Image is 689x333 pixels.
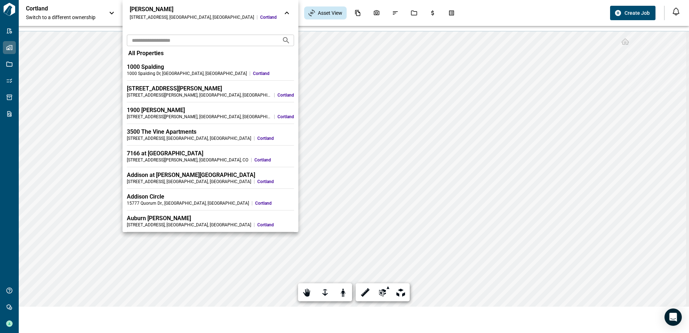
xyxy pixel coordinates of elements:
[127,179,251,185] div: [STREET_ADDRESS] , [GEOGRAPHIC_DATA] , [GEOGRAPHIC_DATA]
[127,136,251,141] div: [STREET_ADDRESS] , [GEOGRAPHIC_DATA] , [GEOGRAPHIC_DATA]
[257,179,294,185] span: Cortland
[257,136,294,141] span: Cortland
[254,157,294,163] span: Cortland
[127,157,248,163] div: [STREET_ADDRESS][PERSON_NAME] , [GEOGRAPHIC_DATA] , CO
[257,222,294,228] span: Cortland
[277,92,294,98] span: Cortland
[127,92,271,98] div: [STREET_ADDRESS][PERSON_NAME] , [GEOGRAPHIC_DATA] , [GEOGRAPHIC_DATA]
[277,114,294,120] span: Cortland
[664,308,682,326] div: Open Intercom Messenger
[127,200,249,206] div: 15777 Quorum Dr. , [GEOGRAPHIC_DATA] , [GEOGRAPHIC_DATA]
[127,107,294,114] div: 1900 [PERSON_NAME]
[255,200,294,206] span: Cortland
[127,71,247,76] div: 1000 Spalding Dr , [GEOGRAPHIC_DATA] , [GEOGRAPHIC_DATA]
[127,150,294,157] div: 7166 at [GEOGRAPHIC_DATA]
[127,85,294,92] div: [STREET_ADDRESS][PERSON_NAME]
[127,193,294,200] div: Addison Circle
[130,14,254,20] div: [STREET_ADDRESS] , [GEOGRAPHIC_DATA] , [GEOGRAPHIC_DATA]
[253,71,294,76] span: Cortland
[127,222,251,228] div: [STREET_ADDRESS] , [GEOGRAPHIC_DATA] , [GEOGRAPHIC_DATA]
[279,33,293,48] button: Search projects
[127,215,294,222] div: Auburn [PERSON_NAME]
[128,50,164,57] span: All Properties
[130,6,277,13] div: [PERSON_NAME]
[127,114,271,120] div: [STREET_ADDRESS][PERSON_NAME] , [GEOGRAPHIC_DATA] , [GEOGRAPHIC_DATA]
[127,63,294,71] div: 1000 Spalding
[127,128,294,136] div: 3500 The Vine Apartments
[260,14,277,20] span: Cortland
[127,172,294,179] div: Addison at [PERSON_NAME][GEOGRAPHIC_DATA]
